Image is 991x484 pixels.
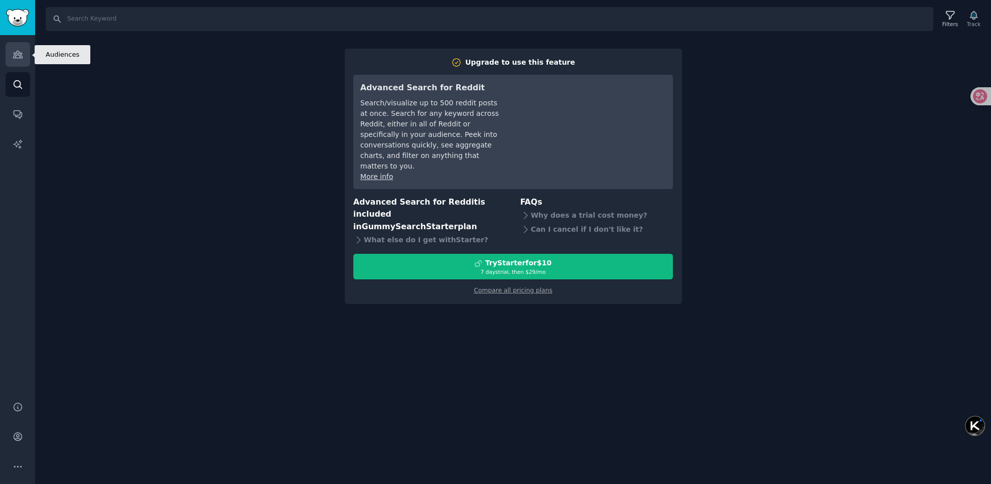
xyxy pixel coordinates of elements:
div: Upgrade to use this feature [465,57,575,68]
button: TryStarterfor$107 daystrial, then $29/mo [353,254,673,279]
div: Search/visualize up to 500 reddit posts at once. Search for any keyword across Reddit, either in ... [360,98,501,172]
div: What else do I get with Starter ? [353,233,506,247]
div: 7 days trial, then $ 29 /mo [354,268,672,275]
div: Try Starter for $10 [485,258,551,268]
div: Why does a trial cost money? [520,208,673,222]
input: Search Keyword [46,7,933,31]
a: More info [360,173,393,181]
h3: FAQs [520,196,673,209]
iframe: YouTube video player [515,82,666,157]
div: Filters [942,21,958,28]
div: Can I cancel if I don't like it? [520,222,673,236]
h3: Advanced Search for Reddit is included in plan [353,196,506,233]
img: GummySearch logo [6,9,29,27]
h3: Advanced Search for Reddit [360,82,501,94]
a: Compare all pricing plans [474,287,552,294]
span: GummySearch Starter [362,222,458,231]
